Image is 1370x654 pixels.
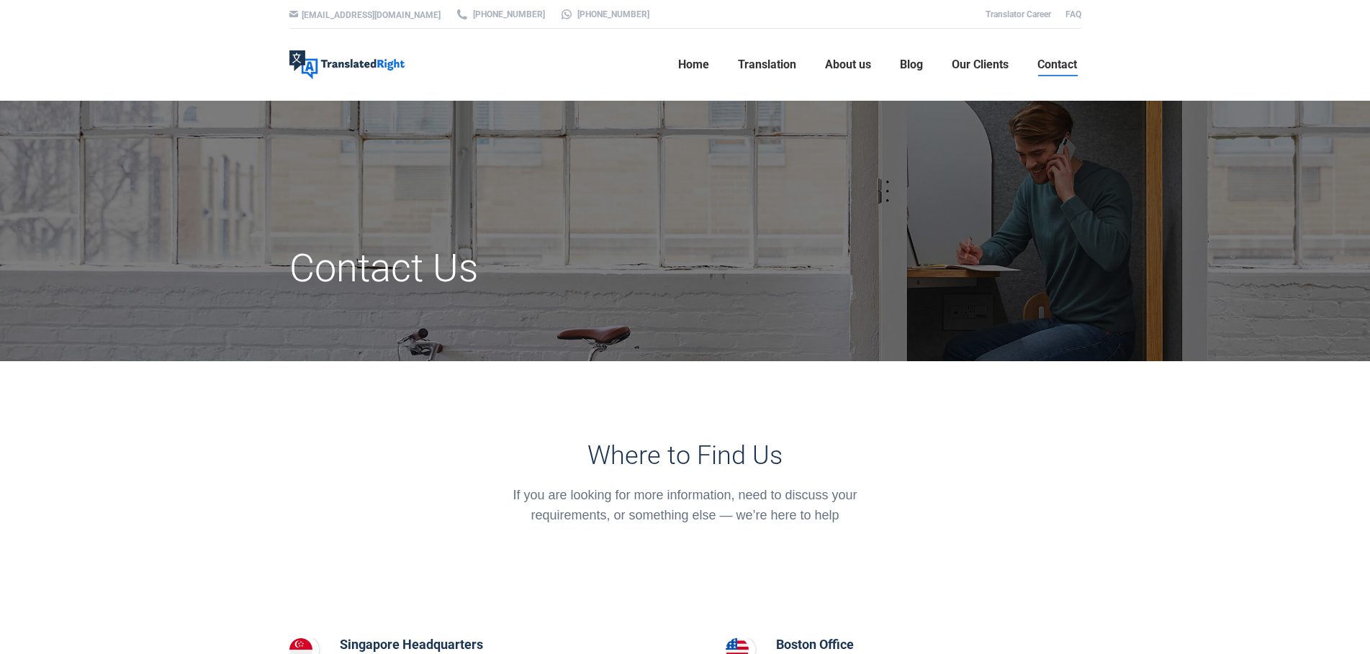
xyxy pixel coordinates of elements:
div: If you are looking for more information, need to discuss your requirements, or something else — w... [492,485,878,525]
span: Home [678,58,709,72]
span: Translation [738,58,796,72]
h1: Contact Us [289,245,810,292]
a: Our Clients [947,42,1013,88]
span: Contact [1037,58,1077,72]
a: Blog [896,42,927,88]
a: [EMAIL_ADDRESS][DOMAIN_NAME] [302,10,441,20]
a: [PHONE_NUMBER] [559,8,649,21]
a: FAQ [1065,9,1081,19]
a: Contact [1033,42,1081,88]
a: [PHONE_NUMBER] [455,8,545,21]
h3: Where to Find Us [492,440,878,471]
span: Our Clients [952,58,1009,72]
span: Blog [900,58,923,72]
a: About us [821,42,875,88]
a: Home [674,42,713,88]
a: Translator Career [986,9,1051,19]
img: Translated Right [289,50,405,79]
a: Translation [734,42,801,88]
span: About us [825,58,871,72]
